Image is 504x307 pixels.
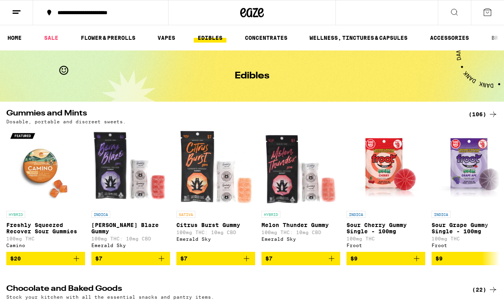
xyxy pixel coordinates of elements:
p: 100mg THC [6,236,85,241]
img: Emerald Sky - Melon Thunder Gummy [261,128,340,207]
button: Add to bag [91,252,170,265]
img: Camino - Freshly Squeezed Recover Sour Gummies [6,128,85,207]
a: (22) [472,285,498,294]
button: Add to bag [6,252,85,265]
button: Add to bag [176,252,255,265]
p: SATIVA [176,211,195,218]
img: Froot - Sour Cherry Gummy Single - 100mg [346,128,425,207]
h1: Edibles [235,71,269,81]
p: Freshly Squeezed Recover Sour Gummies [6,222,85,234]
a: Open page for Berry Blaze Gummy from Emerald Sky [91,128,170,252]
button: Add to bag [261,252,340,265]
a: FLOWER & PREROLLS [77,33,139,43]
p: HYBRID [261,211,280,218]
span: $7 [180,255,187,262]
a: (106) [469,110,498,119]
p: Melon Thunder Gummy [261,222,340,228]
p: 100mg THC: 10mg CBD [261,230,340,235]
p: Dosable, portable and discreet sweets. [6,119,126,124]
a: HOME [4,33,26,43]
div: Froot [346,243,425,248]
p: [PERSON_NAME] Blaze Gummy [91,222,170,234]
p: INDICA [91,211,110,218]
img: Emerald Sky - Berry Blaze Gummy [91,128,170,207]
span: $20 [10,255,21,262]
h2: Chocolate and Baked Goods [6,285,459,294]
a: WELLNESS, TINCTURES & CAPSULES [306,33,411,43]
p: 100mg THC: 10mg CBD [91,236,170,241]
span: $7 [265,255,272,262]
img: Emerald Sky - Citrus Burst Gummy [176,128,255,207]
div: Emerald Sky [261,236,340,242]
p: 100mg THC [346,236,425,241]
p: Sour Cherry Gummy Single - 100mg [346,222,425,234]
a: VAPES [154,33,179,43]
h2: Gummies and Mints [6,110,459,119]
button: Add to bag [346,252,425,265]
p: INDICA [432,211,450,218]
div: Emerald Sky [176,236,255,242]
span: $9 [350,255,358,262]
span: $7 [95,255,102,262]
p: Citrus Burst Gummy [176,222,255,228]
a: Open page for Freshly Squeezed Recover Sour Gummies from Camino [6,128,85,252]
a: Open page for Sour Cherry Gummy Single - 100mg from Froot [346,128,425,252]
a: ACCESSORIES [426,33,473,43]
span: $9 [435,255,443,262]
a: EDIBLES [194,33,226,43]
div: Emerald Sky [91,243,170,248]
a: Open page for Melon Thunder Gummy from Emerald Sky [261,128,340,252]
a: Open page for Citrus Burst Gummy from Emerald Sky [176,128,255,252]
a: CONCENTRATES [241,33,291,43]
p: 100mg THC: 10mg CBD [176,230,255,235]
p: INDICA [346,211,365,218]
p: HYBRID [6,211,25,218]
div: Camino [6,243,85,248]
a: SALE [40,33,62,43]
p: Stock your kitchen with all the essential snacks and pantry items. [6,294,214,300]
